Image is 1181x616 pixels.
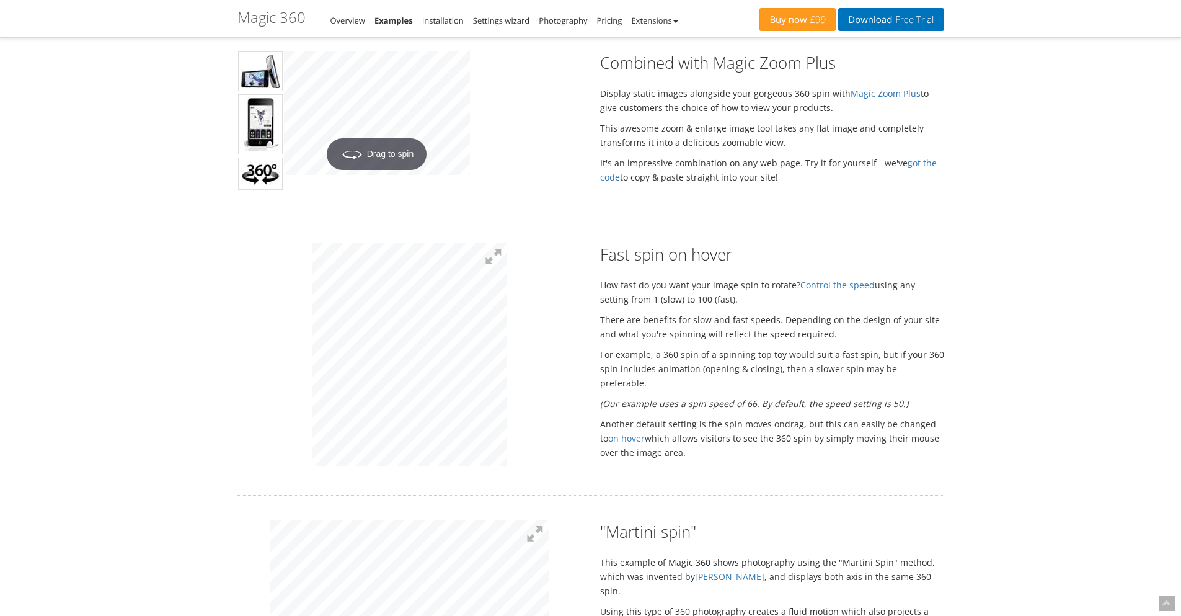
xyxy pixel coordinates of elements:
p: Another default setting is the spin moves ondrag, but this can easily be changed to which allows ... [600,417,944,460]
p: How fast do you want your image spin to rotate? using any setting from 1 (slow) to 100 (fast). [600,278,944,306]
p: This awesome zoom & enlarge image tool takes any flat image and completely transforms it into a d... [600,121,944,150]
p: For example, a 360 spin of a spinning top toy would suit a fast spin, but if your 360 spin includ... [600,347,944,390]
a: on hover [608,432,645,444]
p: This example of Magic 360 shows photography using the "Martini Spin" method, which was invented b... [600,555,944,598]
a: Installation [422,15,464,26]
p: Display static images alongside your gorgeous 360 spin with to give customers the choice of how t... [600,86,944,115]
a: Photography [539,15,587,26]
em: (Our example uses a spin speed of 66. By default, the speed setting is 50.) [600,398,908,409]
h1: Magic 360 [237,9,306,25]
a: [PERSON_NAME] [695,571,764,583]
a: Control the speed [800,279,875,291]
h2: "Martini spin" [600,520,944,543]
a: Examples [374,15,413,26]
h2: Combined with Magic Zoom Plus [600,51,944,74]
a: Pricing [596,15,622,26]
a: Extensions [631,15,678,26]
a: Magic Zoom Plus [851,87,921,99]
span: Free Trial [892,15,934,25]
a: DownloadFree Trial [838,8,944,31]
p: It's an impressive combination on any web page. Try it for yourself - we've to copy & paste strai... [600,156,944,184]
a: Drag to spin [284,51,470,175]
a: Buy now£99 [759,8,836,31]
h2: Fast spin on hover [600,243,944,266]
span: £99 [807,15,826,25]
p: There are benefits for slow and fast speeds. Depending on the design of your site and what you're... [600,313,944,341]
a: Overview [330,15,365,26]
a: Settings wizard [473,15,530,26]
